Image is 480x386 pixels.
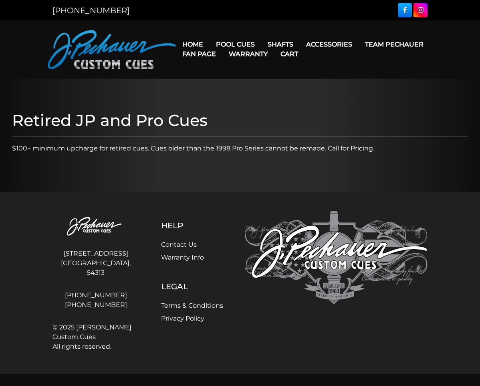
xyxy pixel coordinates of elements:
img: Pechauer Custom Cues [52,211,139,243]
h5: Help [161,221,223,230]
a: Cart [274,44,305,64]
a: Warranty [222,44,274,64]
p: $100+ minimum upcharge for retired cues. Cues older than the 1998 Pro Series cannot be remade. Ca... [12,144,468,153]
a: Fan Page [176,44,222,64]
h1: Retired JP and Pro Cues [12,111,468,130]
a: Shafts [261,34,300,55]
a: Warranty Info [161,254,204,261]
a: Team Pechauer [359,34,430,55]
a: Pool Cues [210,34,261,55]
a: Privacy Policy [161,315,204,322]
a: Accessories [300,34,359,55]
h5: Legal [161,282,223,291]
img: Pechauer Custom Cues [245,211,428,305]
a: Home [176,34,210,55]
a: Terms & Conditions [161,302,223,309]
a: Contact Us [161,241,197,248]
a: [PHONE_NUMBER] [52,300,139,310]
img: Pechauer Custom Cues [48,30,176,69]
address: [STREET_ADDRESS] [GEOGRAPHIC_DATA], 54313 [52,246,139,281]
a: [PHONE_NUMBER] [52,291,139,300]
a: [PHONE_NUMBER] [52,6,129,15]
span: © 2025 [PERSON_NAME] Custom Cues All rights reserved. [52,323,139,351]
